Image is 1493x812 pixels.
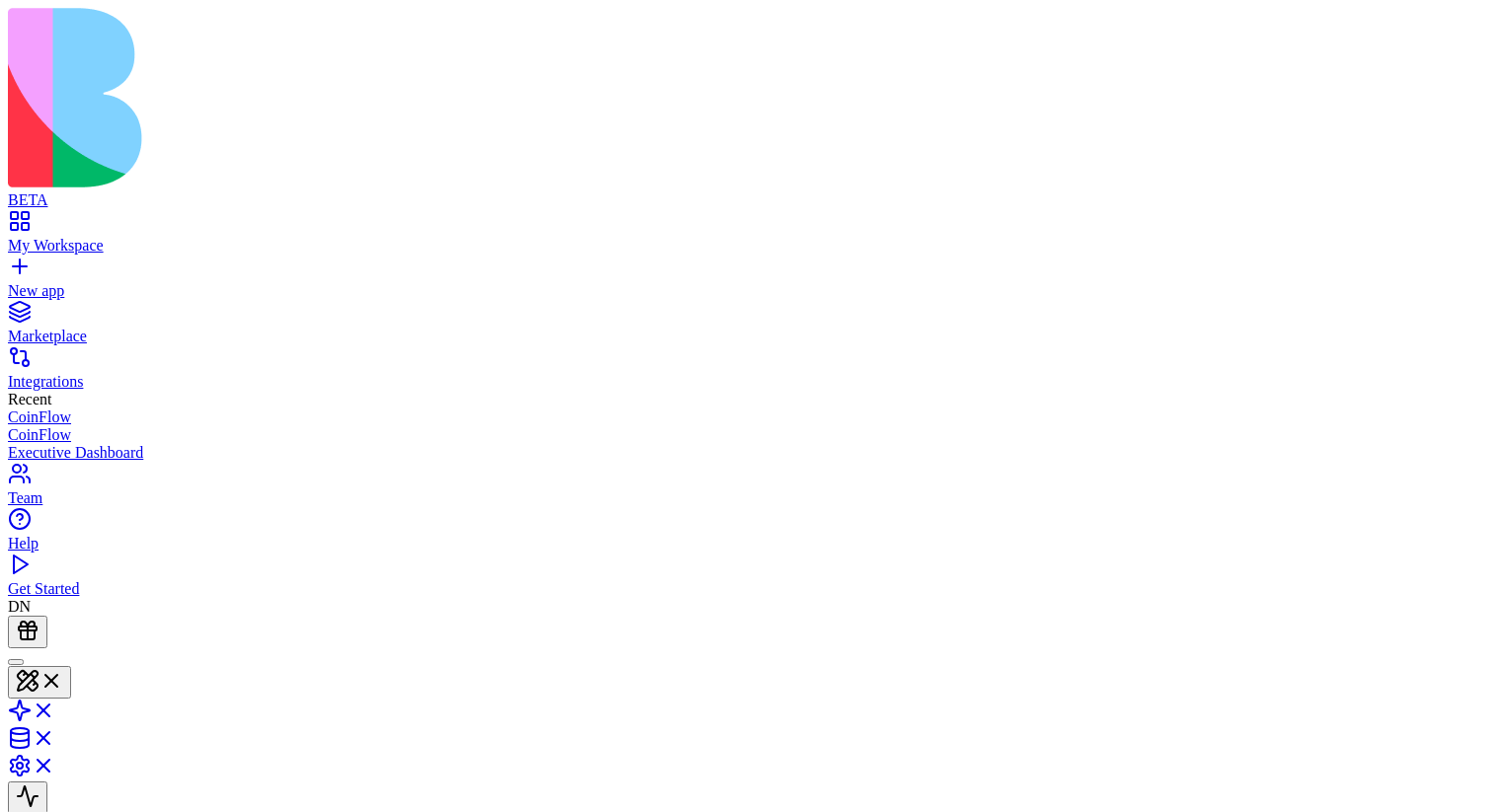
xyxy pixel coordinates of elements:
a: My Workspace [8,219,1485,255]
a: CoinFlow [8,408,1485,426]
div: BETA [8,191,1485,209]
div: Get Started [8,580,1485,598]
a: Team [8,472,1485,507]
span: DN [8,598,31,615]
div: Help [8,535,1485,553]
a: New app [8,264,1485,300]
a: Marketplace [8,310,1485,345]
a: Get Started [8,562,1485,598]
img: logo [8,8,802,187]
a: CoinFlow [8,426,1485,444]
a: Help [8,517,1485,553]
a: BETA [8,174,1485,209]
span: Recent [8,391,51,407]
div: Team [8,489,1485,507]
div: Integrations [8,373,1485,391]
a: Integrations [8,355,1485,391]
div: New app [8,282,1485,300]
div: My Workspace [8,237,1485,255]
a: Executive Dashboard [8,444,1485,462]
div: Marketplace [8,328,1485,345]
